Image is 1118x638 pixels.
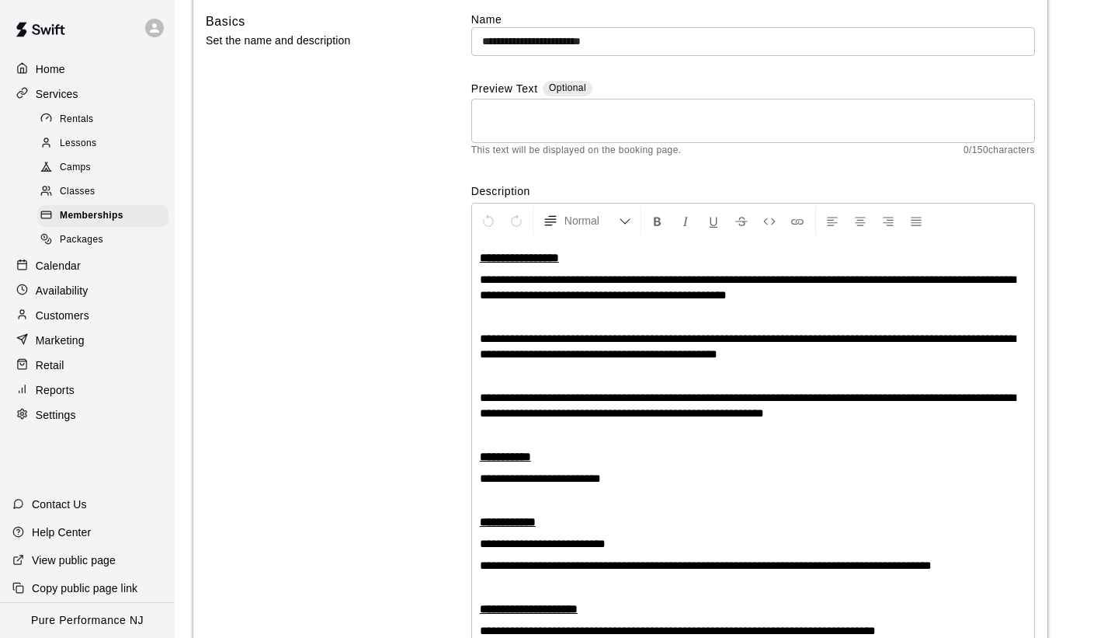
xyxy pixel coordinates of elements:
p: Home [36,61,65,77]
p: Calendar [36,258,81,274]
span: Packages [60,232,103,248]
button: Format Italics [672,207,699,235]
span: Rentals [60,112,94,127]
a: Camps [37,156,175,180]
a: Settings [12,403,162,427]
p: Reports [36,382,75,398]
button: Insert Code [756,207,783,235]
p: Contact Us [32,497,87,512]
a: Retail [12,354,162,377]
div: Memberships [37,205,168,227]
span: Classes [60,184,95,200]
span: Normal [564,213,619,228]
a: Services [12,82,162,106]
p: Services [36,86,78,102]
button: Right Align [875,207,901,235]
button: Format Strikethrough [728,207,755,235]
label: Description [471,183,1035,199]
p: Help Center [32,525,91,540]
button: Justify Align [903,207,929,235]
div: Packages [37,229,168,251]
div: Classes [37,181,168,203]
p: Availability [36,283,89,298]
a: Packages [37,228,175,253]
a: Calendar [12,254,162,277]
button: Insert Link [784,207,811,235]
span: This text will be displayed on the booking page. [471,143,682,159]
a: Classes [37,180,175,204]
p: Settings [36,407,76,423]
button: Undo [475,207,502,235]
button: Formatting Options [536,207,637,235]
span: Camps [60,160,91,176]
div: Lessons [37,133,168,155]
p: Retail [36,357,64,373]
p: Marketing [36,333,85,348]
p: View public page [32,553,116,568]
div: Rentals [37,109,168,131]
a: Customers [12,304,162,327]
span: Optional [549,82,586,93]
h6: Basics [206,12,245,32]
span: Memberships [60,208,123,224]
button: Left Align [819,207,845,235]
a: Marketing [12,329,162,352]
label: Name [471,12,1035,27]
a: Rentals [37,107,175,131]
button: Format Underline [700,207,727,235]
div: Camps [37,157,168,179]
span: 0 / 150 characters [963,143,1035,159]
p: Set the name and description [206,31,422,51]
p: Pure Performance NJ [31,612,144,629]
p: Copy public page link [32,580,137,596]
button: Format Bold [644,207,671,235]
button: Center Align [847,207,873,235]
a: Reports [12,378,162,402]
button: Redo [503,207,529,235]
a: Memberships [37,204,175,228]
a: Availability [12,279,162,302]
span: Lessons [60,136,97,152]
a: Lessons [37,131,175,155]
label: Preview Text [471,81,538,99]
p: Customers [36,308,89,323]
a: Home [12,58,162,81]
